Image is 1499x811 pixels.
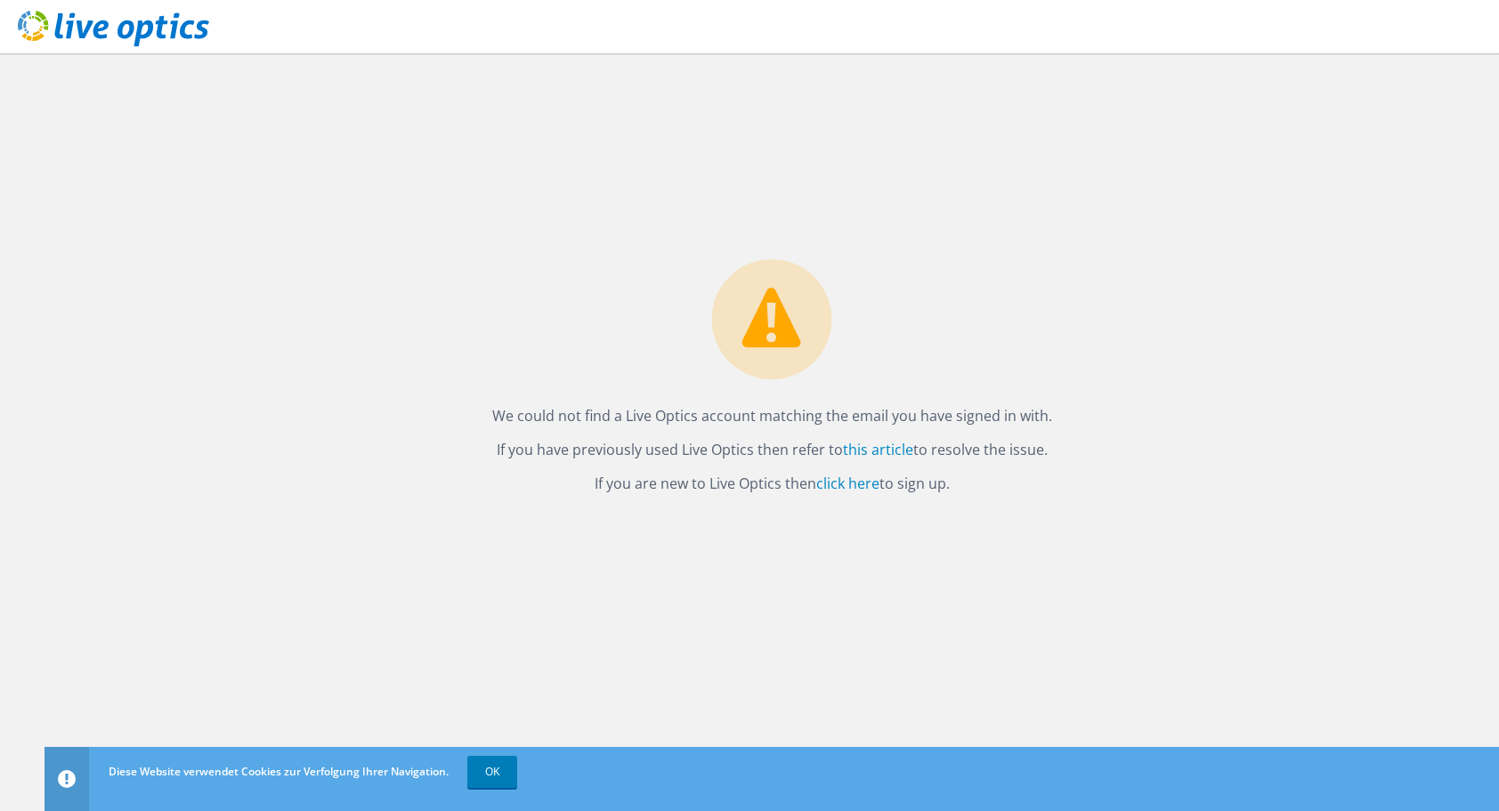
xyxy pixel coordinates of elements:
[492,403,1052,428] p: We could not find a Live Optics account matching the email you have signed in with.
[816,474,879,493] a: click here
[467,756,517,788] a: OK
[109,764,449,779] span: Diese Website verwendet Cookies zur Verfolgung Ihrer Navigation.
[492,437,1052,462] p: If you have previously used Live Optics then refer to to resolve the issue.
[843,440,913,459] a: this article
[492,471,1052,496] p: If you are new to Live Optics then to sign up.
